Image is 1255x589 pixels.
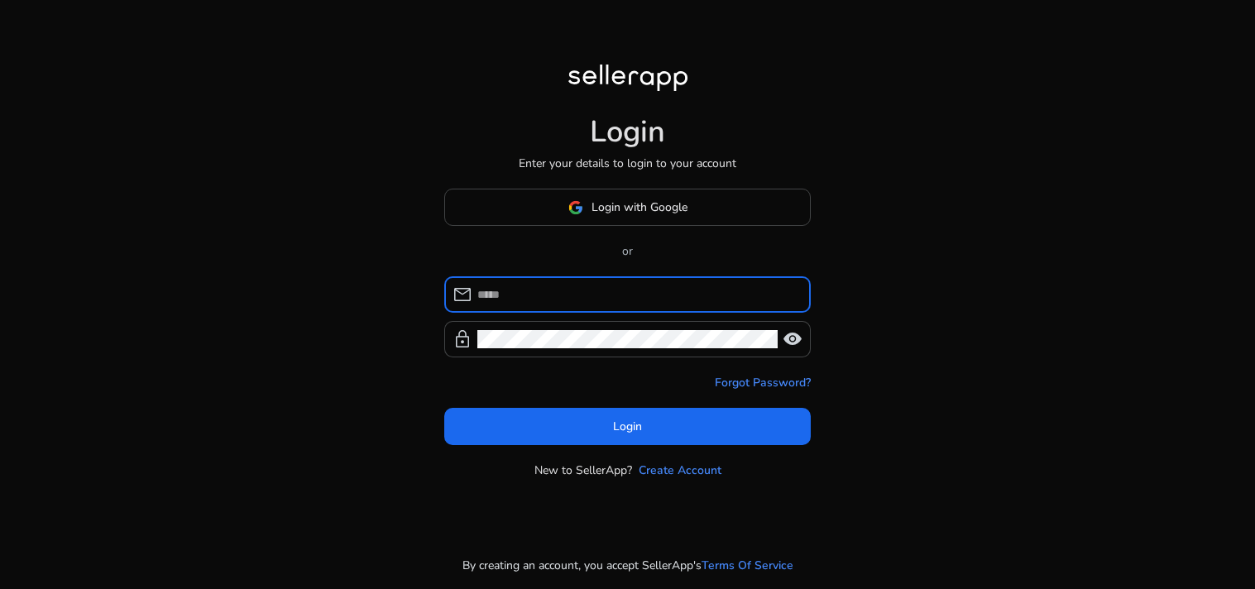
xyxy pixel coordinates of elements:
[444,189,811,226] button: Login with Google
[519,155,736,172] p: Enter your details to login to your account
[715,374,811,391] a: Forgot Password?
[783,329,802,349] span: visibility
[590,114,665,150] h1: Login
[702,557,793,574] a: Terms Of Service
[639,462,721,479] a: Create Account
[444,408,811,445] button: Login
[444,242,811,260] p: or
[613,418,642,435] span: Login
[534,462,632,479] p: New to SellerApp?
[568,200,583,215] img: google-logo.svg
[592,199,687,216] span: Login with Google
[453,285,472,304] span: mail
[453,329,472,349] span: lock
